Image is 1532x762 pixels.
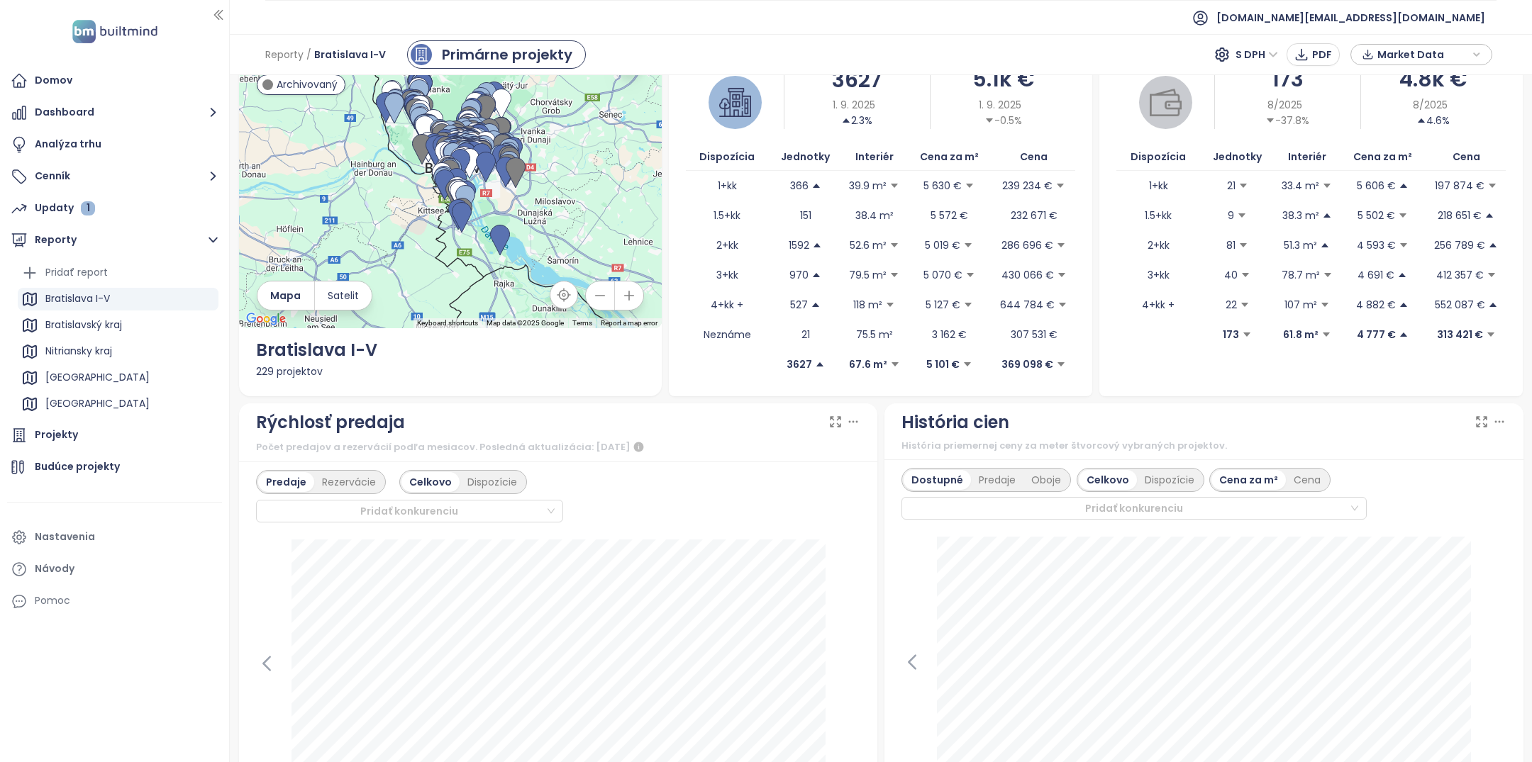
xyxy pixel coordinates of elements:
[1238,240,1248,250] span: caret-down
[1058,300,1067,310] span: caret-down
[925,237,960,253] p: 5 019 €
[1435,297,1485,313] p: 552 087 €
[1000,297,1055,313] p: 644 784 €
[849,178,887,194] p: 39.9 m²
[487,319,564,327] span: Map data ©2025 Google
[784,63,930,96] div: 3627
[45,395,150,413] div: [GEOGRAPHIC_DATA]
[901,409,1009,436] div: História cien
[811,300,821,310] span: caret-up
[460,472,525,492] div: Dispozície
[1435,178,1484,194] p: 197 874 €
[1399,330,1409,340] span: caret-up
[768,143,843,171] th: Jednotky
[849,267,887,283] p: 79.5 m²
[1434,237,1485,253] p: 256 789 €
[1228,208,1234,223] p: 9
[1398,211,1408,220] span: caret-down
[1436,267,1484,283] p: 412 357 €
[1001,267,1054,283] p: 430 066 €
[572,319,592,327] a: Terms (opens in new tab)
[841,116,851,125] span: caret-up
[18,288,218,310] div: Bratislava I-V
[1116,290,1199,320] td: 4+kk +
[686,320,768,349] td: Neznáme
[328,288,359,303] span: Satelit
[1357,327,1396,342] p: 4 777 €
[1282,178,1319,194] p: 33.4 m²
[1284,297,1317,313] p: 107 m²
[1216,1,1485,35] span: [DOMAIN_NAME][EMAIL_ADDRESS][DOMAIN_NAME]
[7,587,222,615] div: Pomoc
[789,237,809,253] p: 1592
[1416,113,1450,128] div: 4.6%
[35,199,95,217] div: Updaty
[35,528,95,546] div: Nastavenia
[979,97,1021,113] span: 1. 9. 2025
[1211,470,1286,490] div: Cena za m²
[1487,181,1497,191] span: caret-down
[1226,297,1237,313] p: 22
[811,181,821,191] span: caret-up
[7,226,222,254] button: Reporty
[18,314,218,337] div: Bratislavský kraj
[1399,181,1409,191] span: caret-up
[686,230,768,260] td: 2+kk
[256,337,645,364] div: Bratislava I-V
[1286,470,1328,490] div: Cena
[81,201,95,215] div: 1
[686,260,768,290] td: 3+kk
[1377,44,1469,65] span: Market Data
[270,288,301,303] span: Mapa
[965,270,975,280] span: caret-down
[1023,470,1069,490] div: Oboje
[790,178,809,194] p: 366
[1323,270,1333,280] span: caret-down
[1486,330,1496,340] span: caret-down
[442,44,572,65] div: Primárne projekty
[1236,44,1278,65] span: S DPH
[7,99,222,127] button: Dashboard
[850,237,887,253] p: 52.6 m²
[811,270,821,280] span: caret-up
[1322,181,1332,191] span: caret-down
[7,162,222,191] button: Cenník
[1322,211,1332,220] span: caret-up
[1137,470,1202,490] div: Dispozície
[265,42,304,67] span: Reporty
[35,560,74,578] div: Návody
[1438,208,1482,223] p: 218 651 €
[35,458,120,476] div: Budúce projekty
[7,453,222,481] a: Budúce projekty
[68,17,162,46] img: logo
[258,472,314,492] div: Predaje
[901,439,1506,453] div: História priemernej ceny za meter štvorcový vybraných projektov.
[314,472,384,492] div: Rezervácie
[7,421,222,449] a: Projekty
[257,281,314,310] button: Mapa
[1321,330,1331,340] span: caret-down
[1056,359,1066,369] span: caret-down
[1002,178,1053,194] p: 239 234 €
[243,310,289,328] a: Open this area in Google Maps (opens a new window)
[1223,327,1239,342] p: 173
[1224,267,1238,283] p: 40
[601,319,657,327] a: Report a map error
[1361,62,1506,96] div: 4.8k €
[1240,300,1250,310] span: caret-down
[1240,270,1250,280] span: caret-down
[1283,327,1319,342] p: 61.8 m²
[1413,97,1448,113] span: 8/2025
[1357,237,1396,253] p: 4 593 €
[889,270,899,280] span: caret-down
[256,409,405,436] div: Rýchlosť predaja
[931,208,968,223] p: 5 572 €
[407,40,586,69] a: primary
[1275,143,1339,171] th: Interiér
[931,62,1076,96] div: 5.1k €
[801,327,810,342] p: 21
[256,364,645,379] div: 229 projektov
[1437,327,1483,342] p: 313 421 €
[992,143,1075,171] th: Cena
